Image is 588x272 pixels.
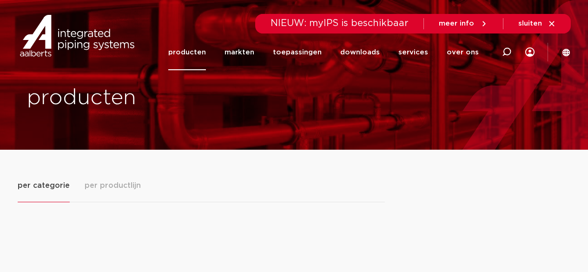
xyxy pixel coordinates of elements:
[271,19,409,28] span: NIEUW: myIPS is beschikbaar
[439,20,474,27] span: meer info
[168,34,479,70] nav: Menu
[439,20,488,28] a: meer info
[27,83,290,113] h1: producten
[340,34,380,70] a: downloads
[398,34,428,70] a: services
[85,180,141,191] span: per productlijn
[518,20,542,27] span: sluiten
[447,34,479,70] a: over ons
[168,34,206,70] a: producten
[273,34,322,70] a: toepassingen
[225,34,254,70] a: markten
[518,20,556,28] a: sluiten
[525,42,535,62] div: my IPS
[18,180,70,191] span: per categorie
